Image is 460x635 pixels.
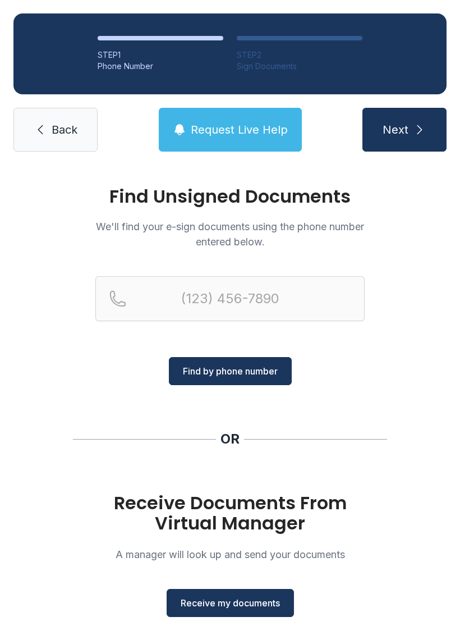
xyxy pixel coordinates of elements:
[191,122,288,138] span: Request Live Help
[237,49,362,61] div: STEP 2
[237,61,362,72] div: Sign Documents
[98,49,223,61] div: STEP 1
[95,547,365,562] p: A manager will look up and send your documents
[95,493,365,533] h1: Receive Documents From Virtual Manager
[95,276,365,321] input: Reservation phone number
[95,188,365,205] h1: Find Unsigned Documents
[183,364,278,378] span: Find by phone number
[220,430,240,448] div: OR
[181,596,280,610] span: Receive my documents
[98,61,223,72] div: Phone Number
[52,122,77,138] span: Back
[95,219,365,249] p: We'll find your e-sign documents using the phone number entered below.
[383,122,408,138] span: Next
